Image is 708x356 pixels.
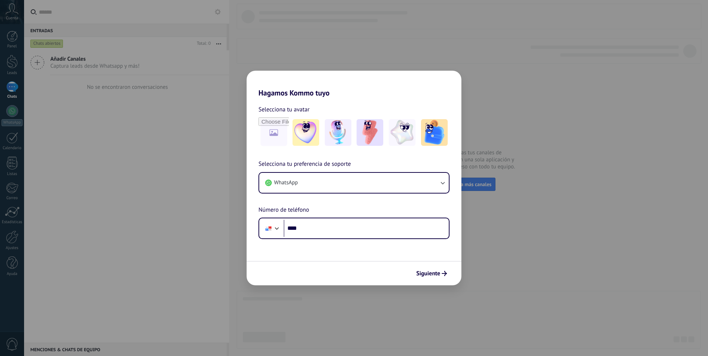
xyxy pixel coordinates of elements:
div: Panama: + 507 [261,221,275,236]
img: -3.jpeg [357,119,383,146]
span: WhatsApp [274,179,298,187]
span: Número de teléfono [258,205,309,215]
h2: Hagamos Kommo tuyo [247,71,461,97]
img: -4.jpeg [389,119,415,146]
button: WhatsApp [259,173,449,193]
img: -2.jpeg [325,119,351,146]
img: -1.jpeg [293,119,319,146]
span: Siguiente [416,271,440,276]
img: -5.jpeg [421,119,448,146]
span: Selecciona tu avatar [258,105,310,114]
button: Siguiente [413,267,450,280]
span: Selecciona tu preferencia de soporte [258,159,351,169]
